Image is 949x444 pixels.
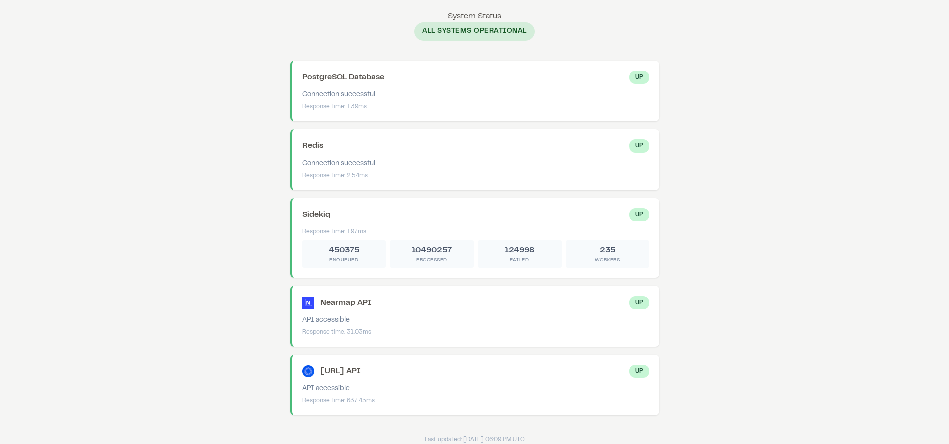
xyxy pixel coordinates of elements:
[629,296,649,309] div: Up
[302,90,649,100] div: Connection successful
[302,159,649,169] div: Connection successful
[306,244,382,256] div: 450375
[629,139,649,153] div: Up
[629,208,649,221] div: Up
[320,365,361,377] div: [URL] API
[394,244,470,256] div: 10490257
[394,256,470,264] div: Processed
[320,297,372,309] div: Nearmap API
[570,256,645,264] div: Workers
[414,22,535,41] span: All Systems Operational
[629,365,649,378] div: Up
[302,328,649,337] div: Response time: 31.03ms
[302,171,649,180] div: Response time: 2.54ms
[302,71,384,83] div: PostgreSQL Database
[302,227,649,236] div: Response time: 1.97ms
[290,10,659,22] h1: System Status
[306,256,382,264] div: Enqueued
[570,244,645,256] div: 235
[302,209,330,221] div: Sidekiq
[629,71,649,84] div: Up
[302,384,649,394] div: API accessible
[482,256,558,264] div: Failed
[302,140,323,152] div: Redis
[302,365,314,377] img: Precip.ai
[302,102,649,111] div: Response time: 1.39ms
[302,297,314,309] img: Nearmap
[302,396,649,405] div: Response time: 637.45ms
[302,315,649,326] div: API accessible
[482,244,558,256] div: 124998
